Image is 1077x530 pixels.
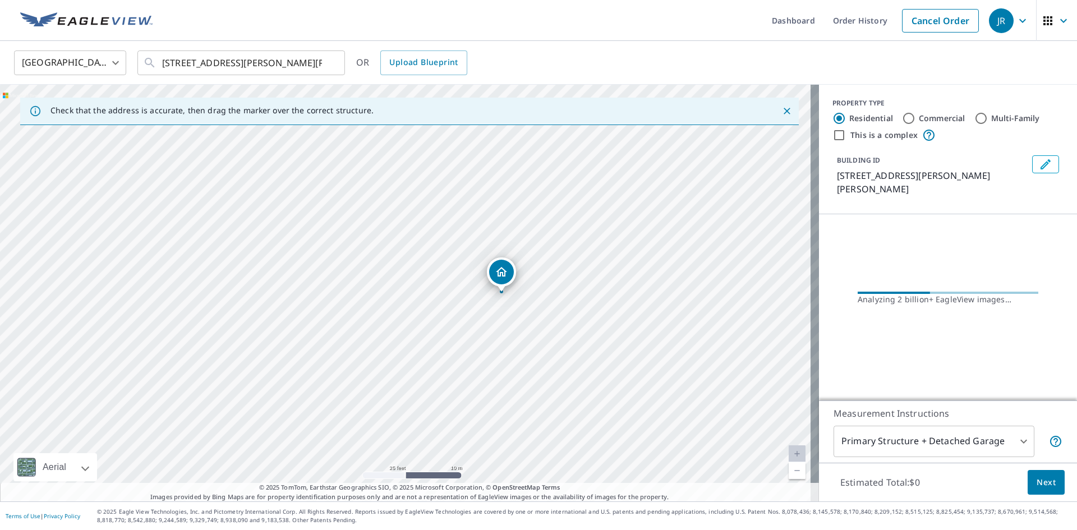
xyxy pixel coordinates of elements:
p: | [6,513,80,519]
p: © 2025 Eagle View Technologies, Inc. and Pictometry International Corp. All Rights Reserved. Repo... [97,508,1071,524]
a: Cancel Order [902,9,979,33]
label: Multi-Family [991,113,1040,124]
label: This is a complex [850,130,918,141]
label: Commercial [919,113,965,124]
a: Current Level 20, Zoom In Disabled [789,445,806,462]
p: [STREET_ADDRESS][PERSON_NAME][PERSON_NAME] [837,169,1028,196]
p: Estimated Total: $0 [831,470,929,495]
p: Measurement Instructions [834,407,1062,420]
div: PROPERTY TYPE [832,98,1064,108]
img: EV Logo [20,12,153,29]
span: Upload Blueprint [389,56,458,70]
div: OR [356,50,467,75]
a: Upload Blueprint [380,50,467,75]
input: Search by address or latitude-longitude [162,47,322,79]
div: Dropped pin, building 1, Residential property, 6347 Weaver Loop Harrison, ID 83833 [487,257,516,292]
button: Close [780,104,794,118]
a: OpenStreetMap [493,483,540,491]
a: Terms of Use [6,512,40,520]
span: © 2025 TomTom, Earthstar Geographics SIO, © 2025 Microsoft Corporation, © [259,483,560,492]
a: Privacy Policy [44,512,80,520]
div: JR [989,8,1014,33]
div: Aerial [13,453,97,481]
label: Residential [849,113,893,124]
div: [GEOGRAPHIC_DATA] [14,47,126,79]
button: Edit building 1 [1032,155,1059,173]
span: Next [1037,476,1056,490]
p: Check that the address is accurate, then drag the marker over the correct structure. [50,105,374,116]
a: Current Level 20, Zoom Out [789,462,806,479]
div: Analyzing 2 billion+ EagleView images… [858,294,1038,305]
a: Terms [542,483,560,491]
div: Aerial [39,453,70,481]
p: BUILDING ID [837,155,880,165]
div: Primary Structure + Detached Garage [834,426,1034,457]
button: Next [1028,470,1065,495]
span: Your report will include the primary structure and a detached garage if one exists. [1049,435,1062,448]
